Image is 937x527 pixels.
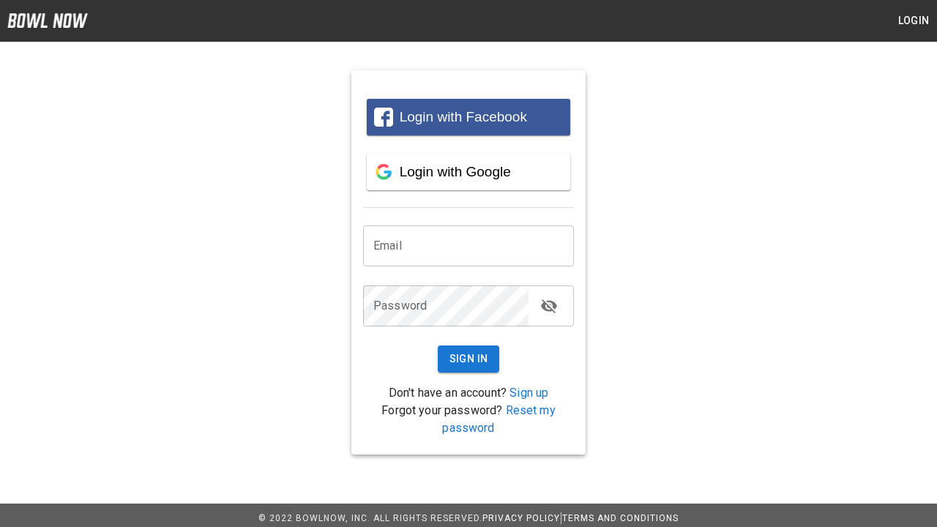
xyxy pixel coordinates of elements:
[509,386,548,400] a: Sign up
[442,403,555,435] a: Reset my password
[482,513,560,523] a: Privacy Policy
[7,13,88,28] img: logo
[890,7,937,34] button: Login
[562,513,679,523] a: Terms and Conditions
[363,402,574,437] p: Forgot your password?
[400,109,527,124] span: Login with Facebook
[367,154,570,190] button: Login with Google
[258,513,482,523] span: © 2022 BowlNow, Inc. All Rights Reserved.
[363,384,574,402] p: Don't have an account?
[534,291,564,321] button: toggle password visibility
[367,99,570,135] button: Login with Facebook
[438,345,500,373] button: Sign In
[400,164,511,179] span: Login with Google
